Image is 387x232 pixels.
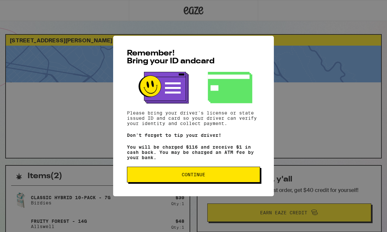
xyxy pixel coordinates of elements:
[127,110,260,126] p: Please bring your driver's license or state issued ID and card so your driver can verify your ide...
[127,144,260,160] p: You will be charged $116 and receive $1 in cash back. You may be charged an ATM fee by your bank.
[127,50,214,65] span: Remember! Bring your ID and card
[127,167,260,182] button: Continue
[127,133,260,138] p: Don't forget to tip your driver!
[182,172,205,177] span: Continue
